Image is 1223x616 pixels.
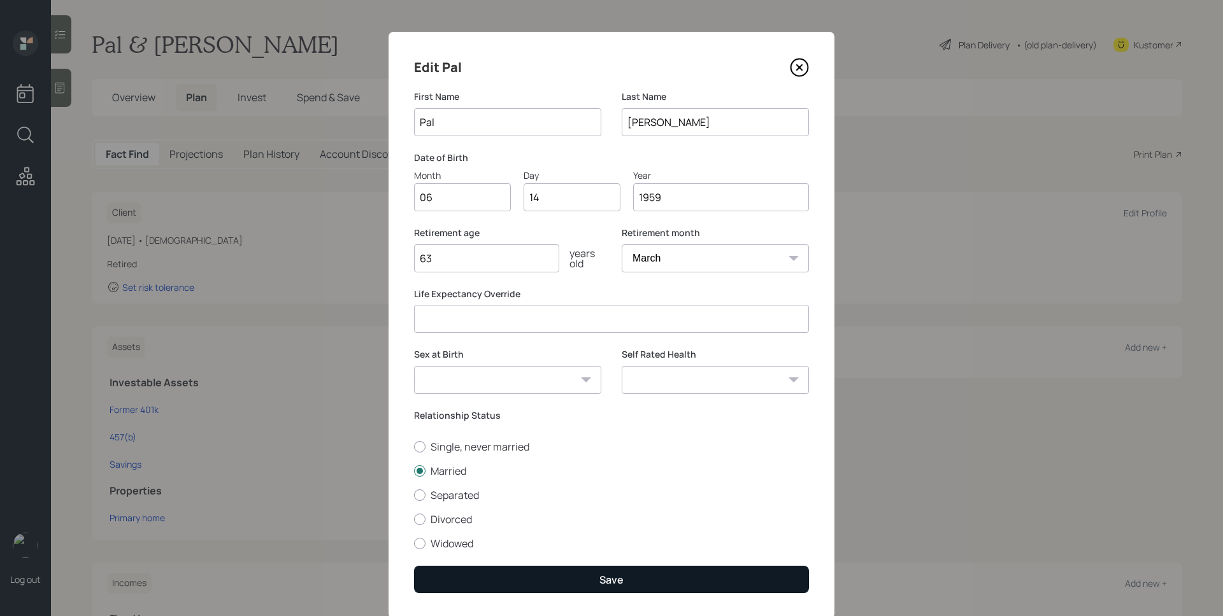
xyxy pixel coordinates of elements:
[633,169,809,182] div: Year
[414,183,511,211] input: Month
[414,566,809,593] button: Save
[414,227,601,239] label: Retirement age
[559,248,601,269] div: years old
[524,169,620,182] div: Day
[414,151,809,164] label: Date of Birth
[414,409,809,422] label: Relationship Status
[414,488,809,502] label: Separated
[622,90,809,103] label: Last Name
[414,57,462,78] h4: Edit Pal
[414,440,809,454] label: Single, never married
[633,183,809,211] input: Year
[414,90,601,103] label: First Name
[414,536,809,550] label: Widowed
[414,512,809,526] label: Divorced
[524,183,620,211] input: Day
[414,169,511,182] div: Month
[414,288,809,300] label: Life Expectancy Override
[599,573,624,587] div: Save
[622,348,809,361] label: Self Rated Health
[622,227,809,239] label: Retirement month
[414,464,809,478] label: Married
[414,348,601,361] label: Sex at Birth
